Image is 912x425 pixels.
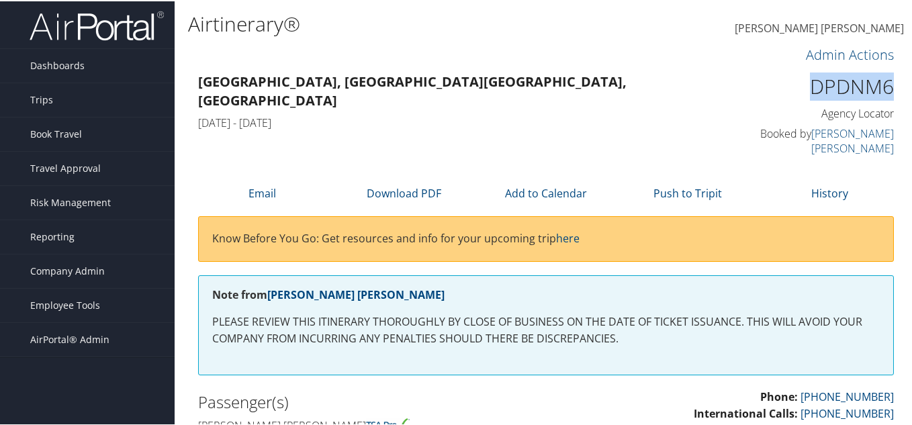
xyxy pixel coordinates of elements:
[811,125,894,154] a: [PERSON_NAME] [PERSON_NAME]
[735,7,904,48] a: [PERSON_NAME] [PERSON_NAME]
[188,9,666,37] h1: Airtinerary®
[556,230,580,244] a: here
[198,71,627,108] strong: [GEOGRAPHIC_DATA], [GEOGRAPHIC_DATA] [GEOGRAPHIC_DATA], [GEOGRAPHIC_DATA]
[30,185,111,218] span: Risk Management
[694,405,798,420] strong: International Calls:
[248,185,276,199] a: Email
[653,185,722,199] a: Push to Tripit
[735,125,895,155] h4: Booked by
[30,9,164,40] img: airportal-logo.png
[505,185,587,199] a: Add to Calendar
[30,287,100,321] span: Employee Tools
[30,82,53,115] span: Trips
[801,388,894,403] a: [PHONE_NUMBER]
[198,389,536,412] h2: Passenger(s)
[760,388,798,403] strong: Phone:
[30,116,82,150] span: Book Travel
[30,253,105,287] span: Company Admin
[735,19,904,34] span: [PERSON_NAME] [PERSON_NAME]
[212,312,880,346] p: PLEASE REVIEW THIS ITINERARY THOROUGHLY BY CLOSE OF BUSINESS ON THE DATE OF TICKET ISSUANCE. THIS...
[801,405,894,420] a: [PHONE_NUMBER]
[30,322,109,355] span: AirPortal® Admin
[811,185,848,199] a: History
[806,44,894,62] a: Admin Actions
[367,185,441,199] a: Download PDF
[212,286,445,301] strong: Note from
[30,150,101,184] span: Travel Approval
[212,229,880,246] p: Know Before You Go: Get resources and info for your upcoming trip
[735,71,895,99] h1: DPDNM6
[198,114,715,129] h4: [DATE] - [DATE]
[30,219,75,252] span: Reporting
[30,48,85,81] span: Dashboards
[735,105,895,120] h4: Agency Locator
[267,286,445,301] a: [PERSON_NAME] [PERSON_NAME]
